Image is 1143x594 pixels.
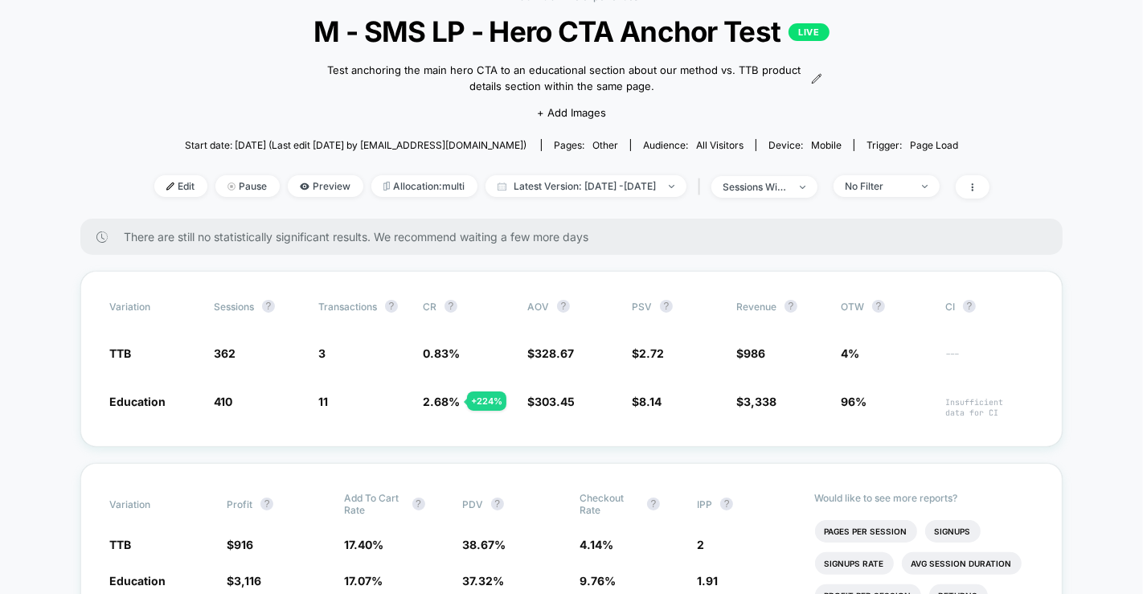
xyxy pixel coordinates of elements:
p: LIVE [789,23,829,41]
span: PSV [632,301,652,313]
span: TTB [109,538,131,551]
div: + 224 % [467,391,506,411]
span: 17.07 % [345,574,383,588]
span: Variation [109,492,198,516]
span: Latest Version: [DATE] - [DATE] [485,175,686,197]
button: ? [557,300,570,313]
button: ? [491,498,504,510]
span: $ [632,395,662,408]
span: 303.45 [535,395,575,408]
span: mobile [811,139,842,151]
span: 328.67 [535,346,574,360]
span: 37.32 % [462,574,504,588]
span: 2 [697,538,704,551]
span: Page Load [910,139,958,151]
span: M - SMS LP - Hero CTA Anchor Test [195,14,947,48]
span: 3 [318,346,326,360]
span: 986 [744,346,765,360]
div: Pages: [554,139,618,151]
span: 38.67 % [462,538,506,551]
span: Device: [756,139,854,151]
span: 11 [318,395,328,408]
span: 3,116 [234,574,261,588]
span: $ [527,346,574,360]
span: Insufficient data for CI [945,397,1034,418]
p: Would like to see more reports? [815,492,1034,504]
span: TTB [109,346,131,360]
span: OTW [841,300,929,313]
span: | [694,175,711,199]
span: Checkout Rate [580,492,639,516]
span: 4.14 % [580,538,613,551]
span: Add To Cart Rate [345,492,404,516]
img: calendar [498,182,506,190]
img: end [227,182,236,190]
button: ? [412,498,425,510]
span: IPP [697,498,712,510]
span: Test anchoring the main hero CTA to an educational section about our method vs. TTB product detai... [321,63,806,94]
div: Trigger: [866,139,958,151]
button: ? [785,300,797,313]
span: Education [109,395,166,408]
li: Signups [925,520,981,543]
button: ? [647,498,660,510]
button: ? [385,300,398,313]
span: CR [423,301,436,313]
span: 2.72 [639,346,664,360]
span: 8.14 [639,395,662,408]
span: 17.40 % [345,538,384,551]
div: No Filter [846,180,910,192]
span: 1.91 [697,574,718,588]
span: 916 [234,538,253,551]
span: $ [527,395,575,408]
button: ? [660,300,673,313]
span: 3,338 [744,395,776,408]
img: end [669,185,674,188]
span: AOV [527,301,549,313]
span: Edit [154,175,207,197]
span: 0.83 % [423,346,460,360]
span: 4% [841,346,859,360]
span: 362 [214,346,236,360]
span: 96% [841,395,866,408]
button: ? [872,300,885,313]
span: PDV [462,498,483,510]
img: rebalance [383,182,390,190]
span: Preview [288,175,363,197]
span: 9.76 % [580,574,616,588]
button: ? [963,300,976,313]
button: ? [444,300,457,313]
span: $ [736,346,765,360]
span: Revenue [736,301,776,313]
li: Avg Session Duration [902,552,1022,575]
img: end [800,186,805,189]
div: sessions with impression [723,181,788,193]
button: ? [260,498,273,510]
span: There are still no statistically significant results. We recommend waiting a few more days [124,230,1030,244]
span: $ [736,395,776,408]
span: Pause [215,175,280,197]
img: edit [166,182,174,190]
span: Transactions [318,301,377,313]
span: 2.68 % [423,395,460,408]
li: Signups Rate [815,552,894,575]
span: CI [945,300,1034,313]
span: $ [227,574,261,588]
span: $ [227,538,253,551]
span: All Visitors [696,139,744,151]
span: other [592,139,618,151]
span: + Add Images [537,106,606,119]
span: Profit [227,498,252,510]
span: Variation [109,300,198,313]
span: Allocation: multi [371,175,477,197]
span: $ [632,346,664,360]
span: --- [945,349,1034,361]
img: end [922,185,928,188]
span: 410 [214,395,232,408]
button: ? [262,300,275,313]
li: Pages Per Session [815,520,917,543]
div: Audience: [643,139,744,151]
span: Sessions [214,301,254,313]
span: Start date: [DATE] (Last edit [DATE] by [EMAIL_ADDRESS][DOMAIN_NAME]) [185,139,526,151]
span: Education [109,574,166,588]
